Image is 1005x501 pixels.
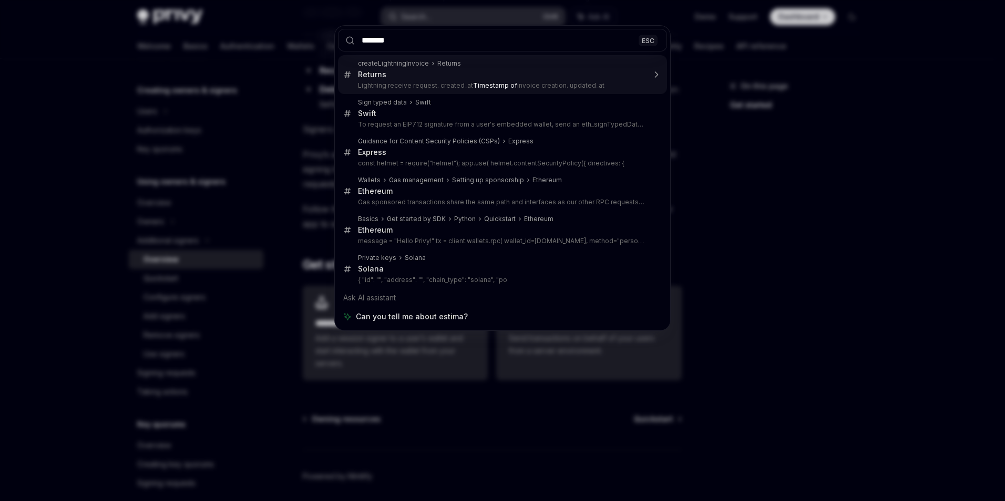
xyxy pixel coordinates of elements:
div: Ask AI assistant [338,288,667,307]
div: Solana [405,254,426,262]
div: Ethereum [532,176,562,184]
privy-wallet-id: ", "address": " [379,276,507,284]
p: Lightning receive request. created_at invoice creation. updated_at [358,81,645,90]
div: Ethereum [524,215,553,223]
b: Timestamp of [473,81,517,89]
div: Ethereum [358,186,393,196]
div: Get started by SDK [387,215,446,223]
div: Swift [358,109,376,118]
your-wallet-address: ", "chain_type": "solana", "po [421,276,507,284]
div: Solana [358,264,384,274]
div: ESC [639,35,658,46]
p: Gas sponsored transactions share the same path and interfaces as our other RPC requests. Learn more [358,198,645,206]
div: Swift [415,98,431,107]
div: Gas management [389,176,444,184]
div: Python [454,215,476,223]
p: To request an EIP712 signature from a user's embedded wallet, send an eth_signTypedData_v4 JSON- [358,120,645,129]
div: Setting up sponsorship [452,176,524,184]
span: Can you tell me about estima? [356,311,468,322]
div: Returns [358,70,386,79]
div: Guidance for Content Security Policies (CSPs) [358,137,500,145]
div: Returns [437,59,461,68]
p: message = "Hello Privy!" tx = client.wallets.rpc( wallet_id=[DOMAIN_NAME], method="personal_sign [358,237,645,245]
div: Sign typed data [358,98,407,107]
p: { "id": " [358,276,645,284]
div: Ethereum [358,225,393,235]
div: createLightningInvoice [358,59,429,68]
div: Quickstart [484,215,516,223]
div: Express [508,137,534,145]
p: const helmet = require("helmet"); app.use( helmet.contentSecurityPolicy({ directives: { [358,159,645,168]
div: Private keys [358,254,396,262]
div: Wallets [358,176,381,184]
div: Express [358,148,386,157]
div: Basics [358,215,378,223]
